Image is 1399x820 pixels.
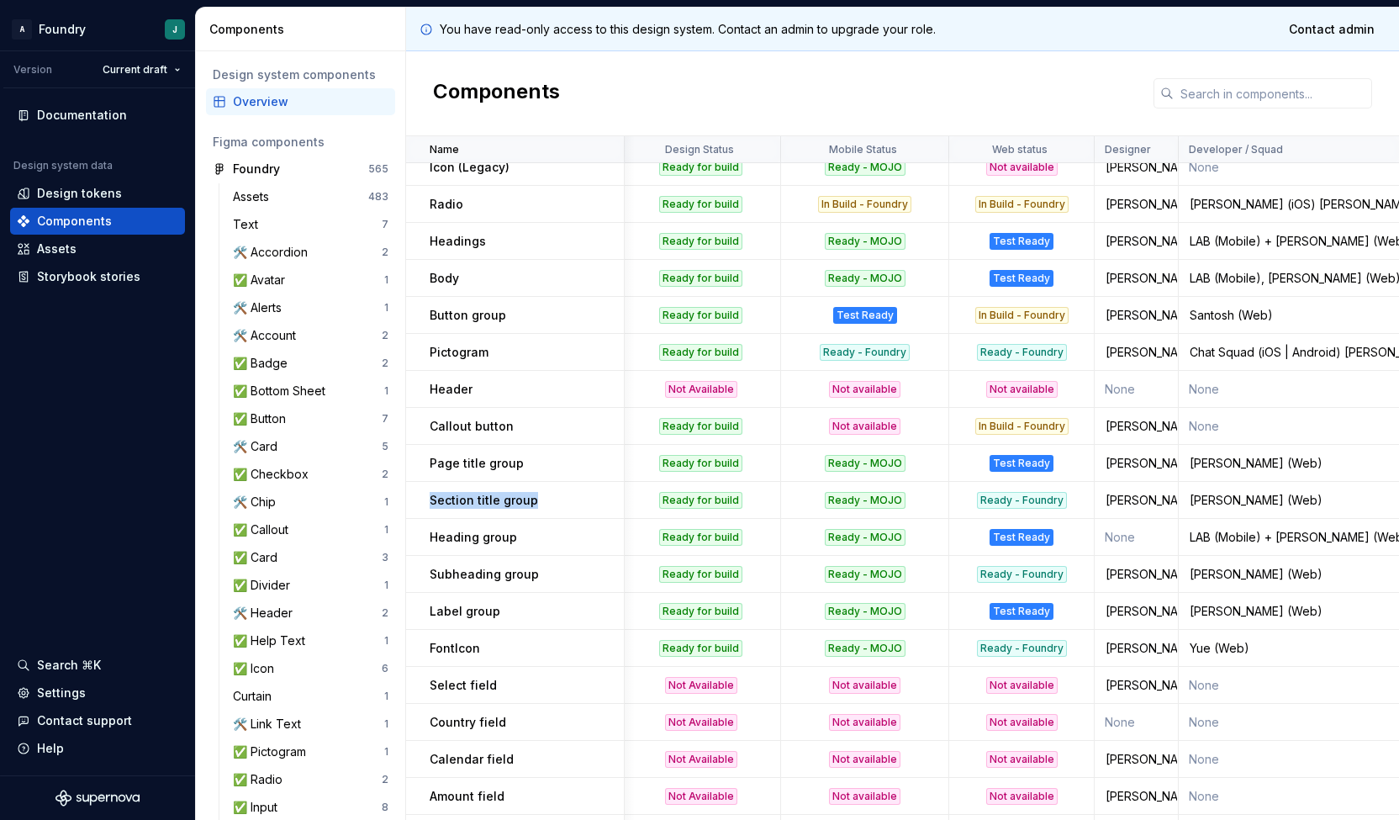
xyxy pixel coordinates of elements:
[226,627,395,654] a: ✅ Help Text1
[382,440,388,453] div: 5
[233,383,332,399] div: ✅ Bottom Sheet
[37,712,132,729] div: Contact support
[226,544,395,571] a: ✅ Card3
[226,378,395,405] a: ✅ Bottom Sheet1
[1095,159,1177,176] div: [PERSON_NAME]
[1095,603,1177,620] div: [PERSON_NAME]
[12,19,32,40] div: A
[430,270,459,287] p: Body
[1095,751,1177,768] div: [PERSON_NAME]
[659,307,742,324] div: Ready for build
[1174,78,1372,108] input: Search in components...
[825,455,905,472] div: Ready - MOJO
[825,529,905,546] div: Ready - MOJO
[659,159,742,176] div: Ready for build
[440,21,936,38] p: You have read-only access to this design system. Contact an admin to upgrade your role.
[37,268,140,285] div: Storybook stories
[986,788,1058,805] div: Not available
[206,156,395,183] a: Foundry565
[37,185,122,202] div: Design tokens
[226,294,395,321] a: 🛠️ Alerts1
[825,159,905,176] div: Ready - MOJO
[226,183,395,210] a: Assets483
[659,418,742,435] div: Ready for build
[986,751,1058,768] div: Not available
[430,159,509,176] p: Icon (Legacy)
[659,344,742,361] div: Ready for build
[382,246,388,259] div: 2
[233,438,284,455] div: 🛠️ Card
[39,21,86,38] div: Foundry
[665,677,737,694] div: Not Available
[665,714,737,731] div: Not Available
[992,143,1048,156] p: Web status
[382,218,388,231] div: 7
[213,66,388,83] div: Design system components
[384,495,388,509] div: 1
[368,162,388,176] div: 565
[659,603,742,620] div: Ready for build
[659,640,742,657] div: Ready for build
[430,196,463,213] p: Radio
[95,58,188,82] button: Current draft
[226,433,395,460] a: 🛠️ Card5
[433,78,560,108] h2: Components
[1278,14,1386,45] a: Contact admin
[233,244,314,261] div: 🛠️ Accordion
[1095,196,1177,213] div: [PERSON_NAME]
[430,233,486,250] p: Headings
[977,344,1067,361] div: Ready - Foundry
[1095,233,1177,250] div: [PERSON_NAME]
[382,801,388,814] div: 8
[1095,519,1179,556] td: None
[233,188,276,205] div: Assets
[233,216,265,233] div: Text
[990,455,1053,472] div: Test Ready
[975,418,1069,435] div: In Build - Foundry
[990,603,1053,620] div: Test Ready
[382,357,388,370] div: 2
[384,301,388,315] div: 1
[829,751,900,768] div: Not available
[825,492,905,509] div: Ready - MOJO
[825,270,905,287] div: Ready - MOJO
[233,549,284,566] div: ✅ Card
[213,134,388,151] div: Figma components
[430,492,538,509] p: Section title group
[430,640,480,657] p: FontIcon
[430,344,488,361] p: Pictogram
[829,677,900,694] div: Not available
[384,579,388,592] div: 1
[233,494,282,511] div: 🛠️ Chip
[226,461,395,488] a: ✅ Checkbox2
[1095,455,1177,472] div: [PERSON_NAME]
[1095,704,1179,741] td: None
[833,307,897,324] div: Test Ready
[986,159,1058,176] div: Not available
[10,180,185,207] a: Design tokens
[1095,640,1177,657] div: [PERSON_NAME]
[665,788,737,805] div: Not Available
[1095,566,1177,583] div: [PERSON_NAME]
[829,418,900,435] div: Not available
[430,307,506,324] p: Button group
[430,381,472,398] p: Header
[10,735,185,762] button: Help
[829,788,900,805] div: Not available
[172,23,177,36] div: J
[233,410,293,427] div: ✅ Button
[226,738,395,765] a: ✅ Pictogram1
[659,196,742,213] div: Ready for build
[382,551,388,564] div: 3
[825,233,905,250] div: Ready - MOJO
[37,241,77,257] div: Assets
[206,88,395,115] a: Overview
[430,566,539,583] p: Subheading group
[430,751,514,768] p: Calendar field
[986,677,1058,694] div: Not available
[10,263,185,290] a: Storybook stories
[990,529,1053,546] div: Test Ready
[226,239,395,266] a: 🛠️ Accordion2
[825,603,905,620] div: Ready - MOJO
[659,455,742,472] div: Ready for build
